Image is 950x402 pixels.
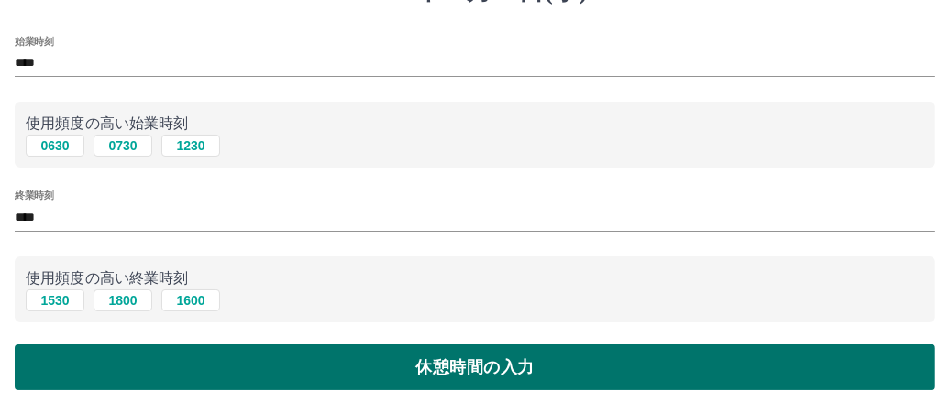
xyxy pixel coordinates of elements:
[26,113,924,135] p: 使用頻度の高い始業時刻
[26,289,84,311] button: 1530
[26,267,924,289] p: 使用頻度の高い終業時刻
[15,189,53,202] label: 終業時刻
[94,135,152,157] button: 0730
[161,135,220,157] button: 1230
[15,344,935,390] button: 休憩時間の入力
[161,289,220,311] button: 1600
[94,289,152,311] button: 1800
[15,34,53,48] label: 始業時刻
[26,135,84,157] button: 0630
